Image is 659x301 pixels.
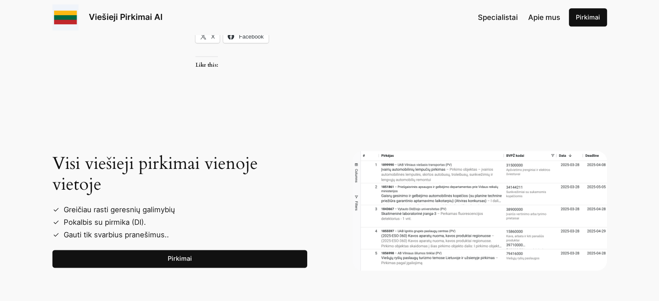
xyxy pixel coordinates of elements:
[195,30,220,43] a: X
[478,13,518,22] span: Specialistai
[59,216,307,229] li: Pokalbis su pirmika (DI).
[211,33,215,40] span: X
[195,56,218,68] h3: Like this:
[52,153,307,195] h2: Visi viešieji pirkimai vienoje vietoje
[89,12,162,22] a: Viešieji Pirkimai AI
[528,13,560,22] span: Apie mus
[52,4,78,30] img: Viešieji pirkimai logo
[478,12,560,23] nav: Navigation
[59,204,307,216] li: Greičiau rasti geresnių galimybių
[223,30,269,43] a: Facebook
[52,250,307,268] a: Pirkimai
[478,12,518,23] a: Specialistai
[195,73,464,97] iframe: Like or Reblog
[569,8,607,26] a: Pirkimai
[59,229,307,241] li: Gauti tik svarbius pranešimus..
[528,12,560,23] a: Apie mus
[239,33,263,40] span: Facebook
